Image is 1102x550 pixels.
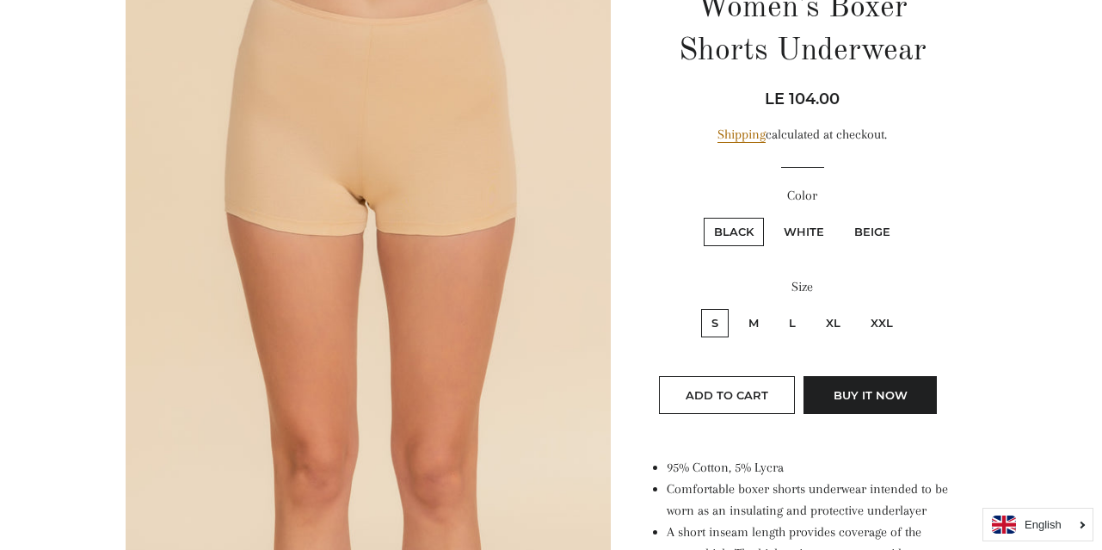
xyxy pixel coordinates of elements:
span: 95% Cotton, 5% Lycra [667,460,784,475]
span: LE 104.00 [765,90,840,108]
label: XL [816,309,851,337]
div: calculated at checkout. [650,124,955,145]
label: Color [650,185,955,207]
label: S [701,309,729,337]
label: M [738,309,769,337]
label: L [779,309,806,337]
label: Black [704,218,764,246]
a: Shipping [717,127,766,143]
label: XXL [860,309,903,337]
label: Beige [844,218,901,246]
label: White [773,218,834,246]
a: English [992,516,1084,534]
span: Add to Cart [686,388,768,402]
i: English [1025,519,1062,530]
button: Buy it now [803,376,937,414]
label: Size [650,276,955,298]
button: Add to Cart [659,376,795,414]
li: Comfortable boxer shorts underwear intended to be worn as an insulating and protective underlayer [667,479,955,522]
